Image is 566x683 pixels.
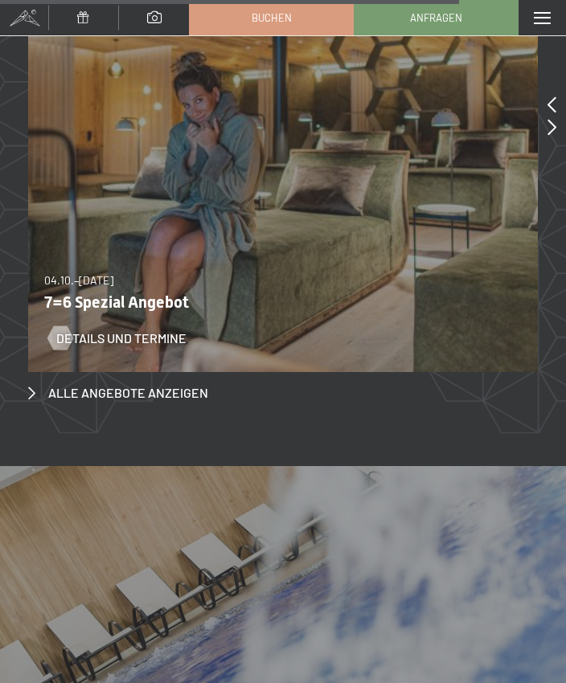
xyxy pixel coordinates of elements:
span: Details und Termine [56,329,187,347]
p: 7=6 Spezial Angebot [44,292,510,312]
a: Buchen [190,1,353,35]
a: Anfragen [355,1,518,35]
span: Anfragen [410,10,462,25]
a: Alle Angebote anzeigen [28,384,208,402]
span: Buchen [252,10,292,25]
a: Details und Termine [48,329,187,347]
span: 04.10.–[DATE] [44,273,113,287]
span: Alle Angebote anzeigen [48,384,208,402]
